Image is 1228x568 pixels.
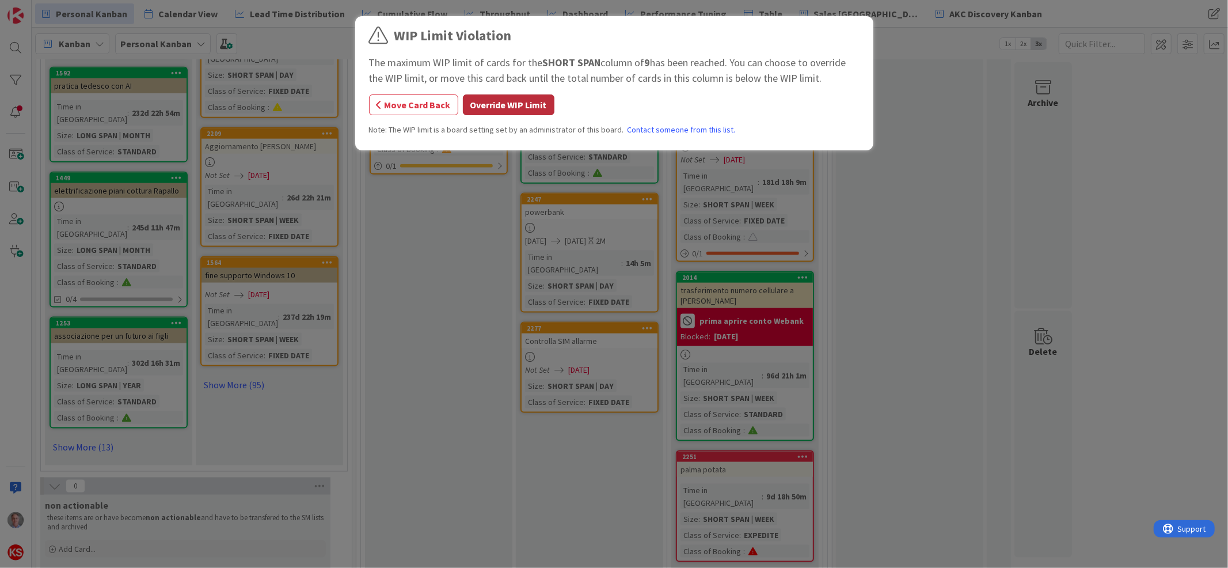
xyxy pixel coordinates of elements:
b: SHORT SPAN [543,56,601,69]
button: Override WIP Limit [463,94,554,115]
button: Move Card Back [369,94,458,115]
div: The maximum WIP limit of cards for the column of has been reached. You can choose to override the... [369,55,860,86]
b: 9 [645,56,651,69]
a: Contact someone from this list. [628,124,736,136]
div: Note: The WIP limit is a board setting set by an administrator of this board. [369,124,860,136]
div: WIP Limit Violation [394,25,512,46]
span: Support [24,2,52,16]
